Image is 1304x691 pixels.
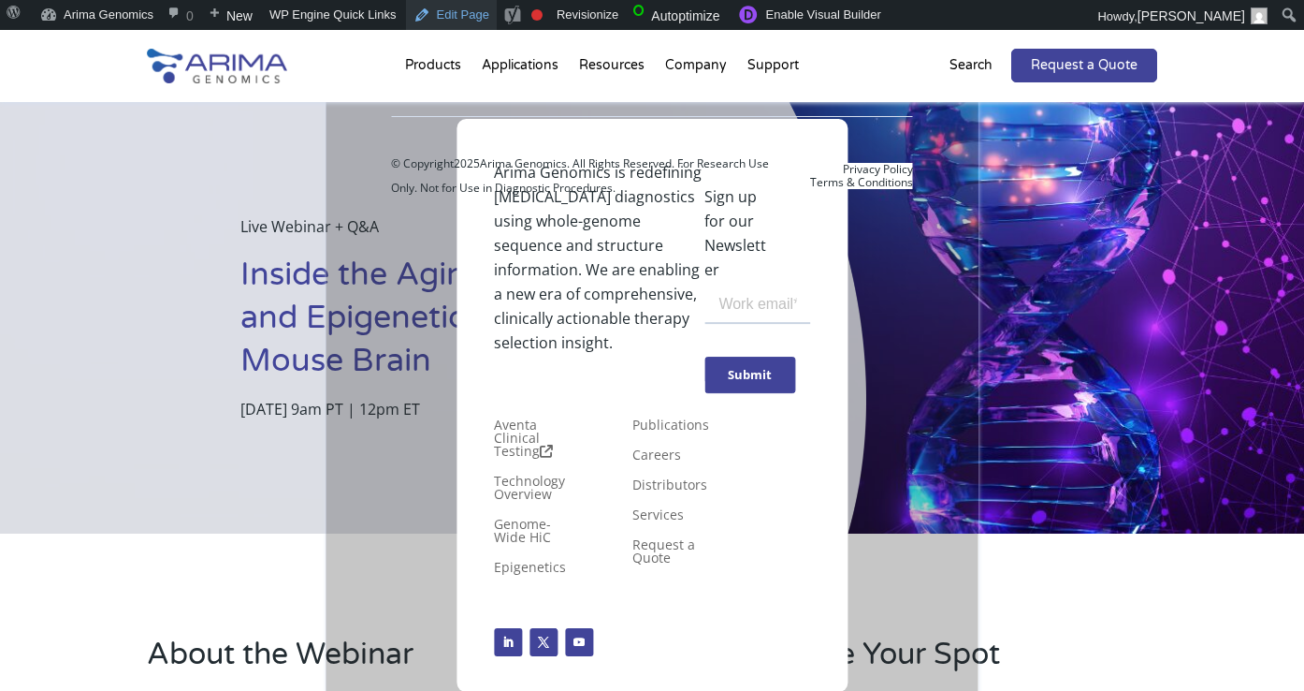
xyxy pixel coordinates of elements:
a: Aventa Clinical Testing [494,419,571,465]
a: Request a Quote [632,538,709,572]
p: Live Webinar + Q&A [240,214,774,254]
a: Careers [632,448,681,469]
a: Follow on LinkedIn [494,628,522,656]
a: Epigenetics [494,561,566,581]
p: [DATE] 9am PT | 12pm ET [240,397,774,421]
a: Technology Overview [494,475,571,508]
a: Follow on Youtube [565,628,593,656]
p: Arima Genomics is redefining [MEDICAL_DATA] diagnostics using whole-genome sequence and structure... [494,160,704,355]
p: Search [949,53,992,78]
a: Terms & Conditions [810,176,913,189]
h2: About the Webinar [147,634,731,690]
a: Genome-Wide HiC [494,518,571,551]
span: [PERSON_NAME] [1137,8,1245,23]
img: Arima-Genomics-logo [494,147,546,160]
a: Publications [632,419,709,439]
img: Arima-Genomics-logo [147,49,287,83]
a: Request a Quote [1011,49,1157,82]
a: Services [632,508,684,529]
div: Focus keyphrase not set [531,9,543,21]
h1: Inside the Aging Mind: 3D Genome and Epigenetic Journeys in the Mouse Brain [240,254,774,397]
a: Distributors [632,478,707,499]
a: Privacy Policy [843,163,913,176]
iframe: Form 0 [704,283,810,405]
p: © Copyright Arima Genomics. All Rights Reserved. For Research Use Only. Not for Use in Diagnostic... [391,152,782,200]
span: 2025 [454,155,480,171]
a: Follow on X [529,628,558,656]
p: Sign up for our Newsletter [704,184,768,282]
